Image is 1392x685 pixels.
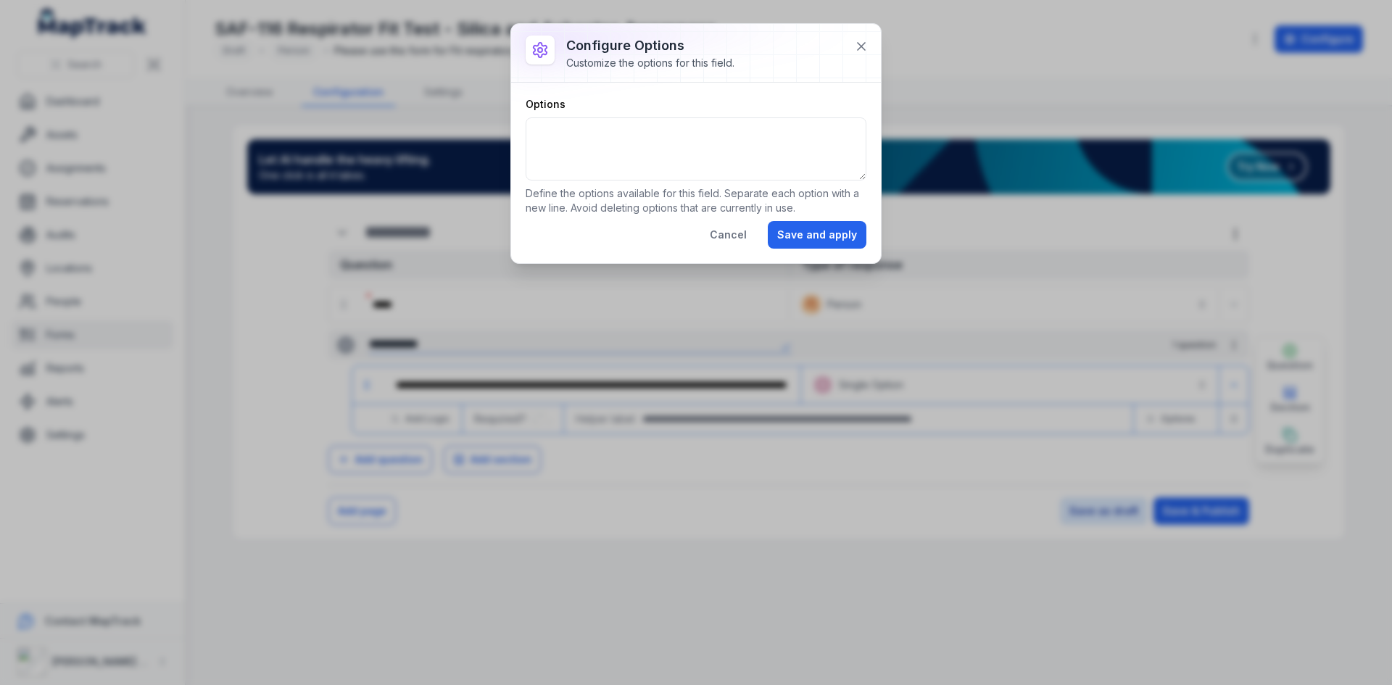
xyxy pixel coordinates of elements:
button: Cancel [700,221,756,249]
button: Save and apply [768,221,866,249]
p: Define the options available for this field. Separate each option with a new line. Avoid deleting... [526,186,866,215]
h3: Configure options [566,36,734,56]
label: Options [526,97,565,112]
div: Customize the options for this field. [566,56,734,70]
